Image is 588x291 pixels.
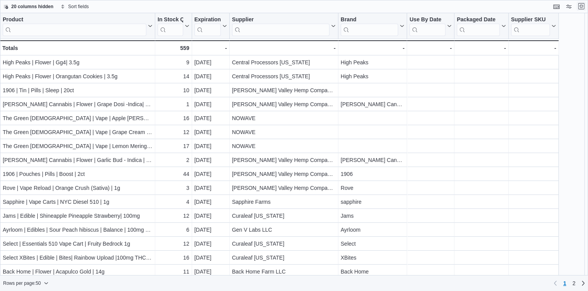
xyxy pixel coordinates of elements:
[552,2,561,11] button: Keyboard shortcuts
[3,86,153,95] div: 1906 | Tin | Pills | Sleep | 20ct
[511,16,550,24] div: Supplier SKU
[341,16,399,36] div: Brand
[194,16,221,24] div: Expiration Date
[551,277,588,289] nav: Pagination for preceding grid
[457,16,500,36] div: Packaged Date
[511,43,556,53] div: -
[3,267,153,276] div: Back Home | Flower | Acapulco Gold | 14g
[564,2,574,11] button: Display options
[194,253,227,262] div: [DATE]
[3,197,153,207] div: Sapphire | Vape Carts | NYC Diesel 510 | 1g
[409,16,446,24] div: Use By Date
[3,141,153,151] div: The Green [DEMOGRAPHIC_DATA] | Vape | Lemon Meringue | 1g
[577,2,586,11] button: Exit fullscreen
[409,43,452,53] div: -
[341,183,405,193] div: Rove
[158,16,183,24] div: In Stock Qty
[3,169,153,179] div: 1906 | Pouches | Pills | Boost | 2ct
[194,127,227,137] div: [DATE]
[2,43,153,53] div: Totals
[232,72,336,81] div: Central Processors [US_STATE]
[11,3,54,10] span: 20 columns hidden
[158,86,189,95] div: 10
[3,100,153,109] div: [PERSON_NAME] Cannabis | Flower | Grape Dosi -Indica| 0.7g
[158,114,189,123] div: 16
[341,72,405,81] div: High Peaks
[341,58,405,67] div: High Peaks
[158,197,189,207] div: 4
[341,239,405,248] div: Select
[232,239,336,248] div: Curaleaf [US_STATE]
[232,141,336,151] div: NOWAVE
[194,58,227,67] div: [DATE]
[194,100,227,109] div: [DATE]
[158,141,189,151] div: 17
[232,225,336,234] div: Gen V Labs LLC
[341,211,405,220] div: Jams
[3,280,41,286] span: Rows per page : 50
[3,155,153,165] div: [PERSON_NAME] Cannabis | Flower | Garlic Bud - Indica | 0.7g
[194,211,227,220] div: [DATE]
[341,225,405,234] div: Ayrloom
[0,2,57,11] button: 20 columns hidden
[232,155,336,165] div: [PERSON_NAME] Valley Hemp Company, LLC
[560,277,569,289] button: Page 1 of 2
[232,169,336,179] div: [PERSON_NAME] Valley Hemp Company, LLC
[158,183,189,193] div: 3
[194,141,227,151] div: [DATE]
[232,86,336,95] div: [PERSON_NAME] Valley Hemp Company, LLC
[341,100,405,109] div: [PERSON_NAME] Cannabis
[57,2,92,11] button: Sort fields
[563,279,566,287] span: 1
[511,16,556,36] button: Supplier SKU
[158,155,189,165] div: 2
[194,267,227,276] div: [DATE]
[3,183,153,193] div: Rove | Vape Reload | Orange Crush (Sativa) | 1g
[194,155,227,165] div: [DATE]
[3,72,153,81] div: High Peaks | Flower | Orangutan Cookies | 3.5g
[194,225,227,234] div: [DATE]
[232,114,336,123] div: NOWAVE
[194,16,227,36] button: Expiration Date
[457,43,506,53] div: -
[158,253,189,262] div: 16
[232,43,336,53] div: -
[194,114,227,123] div: [DATE]
[194,183,227,193] div: [DATE]
[409,16,452,36] button: Use By Date
[232,197,336,207] div: Sapphire Farms
[232,211,336,220] div: Curaleaf [US_STATE]
[158,16,189,36] button: In Stock Qty
[232,100,336,109] div: [PERSON_NAME] Valley Hemp Company, LLC
[232,16,330,36] div: Supplier
[3,225,153,234] div: Ayrloom | Edibles | Sour Peach hibiscus | Balance | 100mg THC | 10ct
[194,197,227,207] div: [DATE]
[232,253,336,262] div: Curaleaf [US_STATE]
[194,239,227,248] div: [DATE]
[158,127,189,137] div: 12
[158,58,189,67] div: 9
[194,16,221,36] div: Expiration Date
[158,225,189,234] div: 6
[232,16,330,24] div: Supplier
[3,127,153,137] div: The Green [DEMOGRAPHIC_DATA] | Vape | Grape Cream Cake | 1g
[158,267,189,276] div: 11
[341,43,405,53] div: -
[194,86,227,95] div: [DATE]
[3,239,153,248] div: Select | Essentials 510 Vape Cart | Fruity Bedrock 1g
[341,267,405,276] div: Back Home
[341,197,405,207] div: sapphire
[194,43,227,53] div: -
[341,169,405,179] div: 1906
[341,253,405,262] div: XBites
[232,267,336,276] div: Back Home Farm LLC
[569,277,579,289] a: Page 2 of 2
[158,239,189,248] div: 12
[158,16,183,36] div: In Stock Qty
[232,58,336,67] div: Central Processors [US_STATE]
[232,127,336,137] div: NOWAVE
[232,16,336,36] button: Supplier
[158,43,189,53] div: 559
[457,16,500,24] div: Packaged Date
[194,72,227,81] div: [DATE]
